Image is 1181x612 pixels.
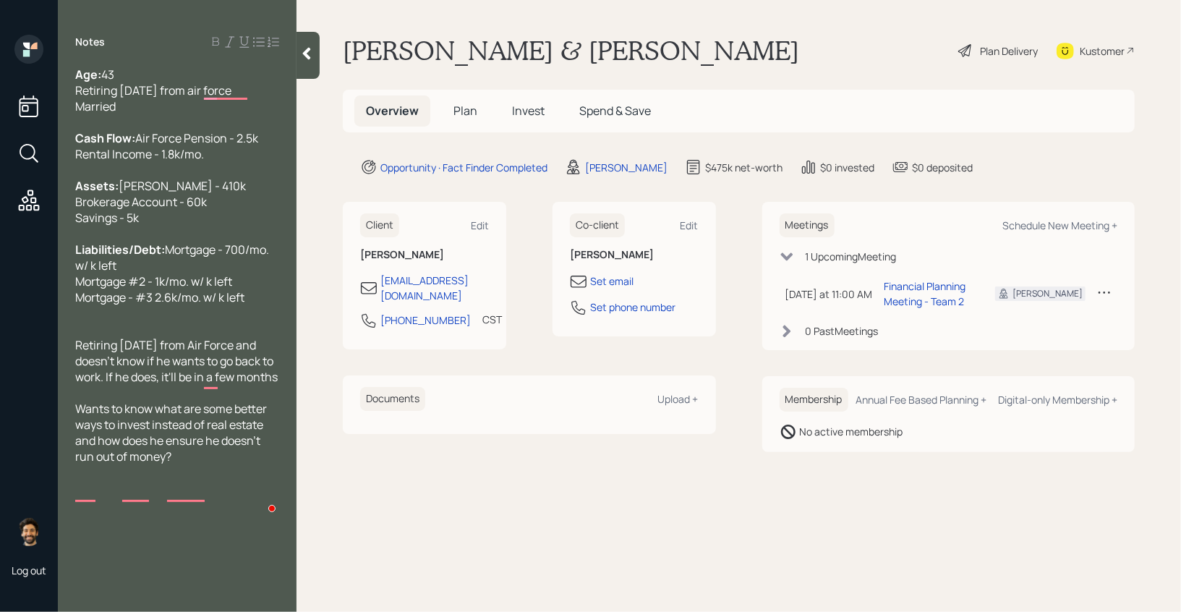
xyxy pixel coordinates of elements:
[570,249,699,261] h6: [PERSON_NAME]
[1012,287,1083,300] div: [PERSON_NAME]
[75,35,105,49] label: Notes
[75,67,231,114] span: 43 Retiring [DATE] from air force Married
[75,130,258,162] span: Air Force Pension - 2.5k Rental Income - 1.8k/mo.
[380,160,547,175] div: Opportunity · Fact Finder Completed
[884,279,973,309] div: Financial Planning Meeting - Team 2
[800,424,903,439] div: No active membership
[75,130,135,146] span: Cash Flow:
[75,242,271,305] span: Mortgage - 700/mo. w/ k left Mortgage #2 - 1k/mo. w/ k left Mortgage - #3 2.6k/mo. w/ k left
[806,323,879,339] div: 0 Past Meeting s
[75,401,269,464] span: Wants to know what are some better ways to invest instead of real estate and how does he ensure h...
[780,213,835,237] h6: Meetings
[512,103,545,119] span: Invest
[75,242,165,258] span: Liabilities/Debt:
[75,178,119,194] span: Assets:
[998,393,1117,407] div: Digital-only Membership +
[366,103,419,119] span: Overview
[75,67,279,464] div: To enrich screen reader interactions, please activate Accessibility in Grammarly extension settings
[75,67,101,82] span: Age:
[570,213,625,237] h6: Co-client
[12,564,46,577] div: Log out
[705,160,783,175] div: $475k net-worth
[856,393,986,407] div: Annual Fee Based Planning +
[1002,218,1117,232] div: Schedule New Meeting +
[780,388,848,412] h6: Membership
[785,286,873,302] div: [DATE] at 11:00 AM
[380,273,489,303] div: [EMAIL_ADDRESS][DOMAIN_NAME]
[482,312,502,327] div: CST
[360,249,489,261] h6: [PERSON_NAME]
[75,337,278,385] span: Retiring [DATE] from Air Force and doesn't know if he wants to go back to work. If he does, it'll...
[453,103,477,119] span: Plan
[360,213,399,237] h6: Client
[75,178,246,226] span: [PERSON_NAME] - 410k Brokerage Account - 60k Savings - 5k
[471,218,489,232] div: Edit
[579,103,651,119] span: Spend & Save
[980,43,1038,59] div: Plan Delivery
[1080,43,1125,59] div: Kustomer
[658,392,699,406] div: Upload +
[14,517,43,546] img: eric-schwartz-headshot.png
[343,35,799,67] h1: [PERSON_NAME] & [PERSON_NAME]
[681,218,699,232] div: Edit
[912,160,973,175] div: $0 deposited
[380,313,471,328] div: [PHONE_NUMBER]
[820,160,874,175] div: $0 invested
[806,249,897,264] div: 1 Upcoming Meeting
[590,273,634,289] div: Set email
[590,299,675,315] div: Set phone number
[360,387,425,411] h6: Documents
[585,160,668,175] div: [PERSON_NAME]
